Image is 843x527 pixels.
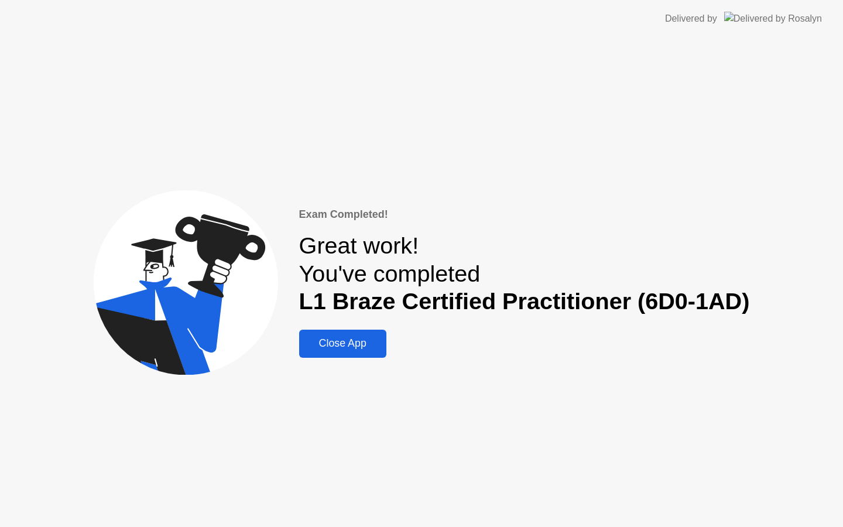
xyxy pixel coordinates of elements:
div: Exam Completed! [299,207,750,223]
button: Close App [299,330,386,358]
div: Close App [303,337,383,350]
b: L1 Braze Certified Practitioner (6D0-1AD) [299,288,750,314]
img: Delivered by Rosalyn [724,12,822,25]
div: Delivered by [665,12,717,26]
div: Great work! You've completed [299,232,750,316]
